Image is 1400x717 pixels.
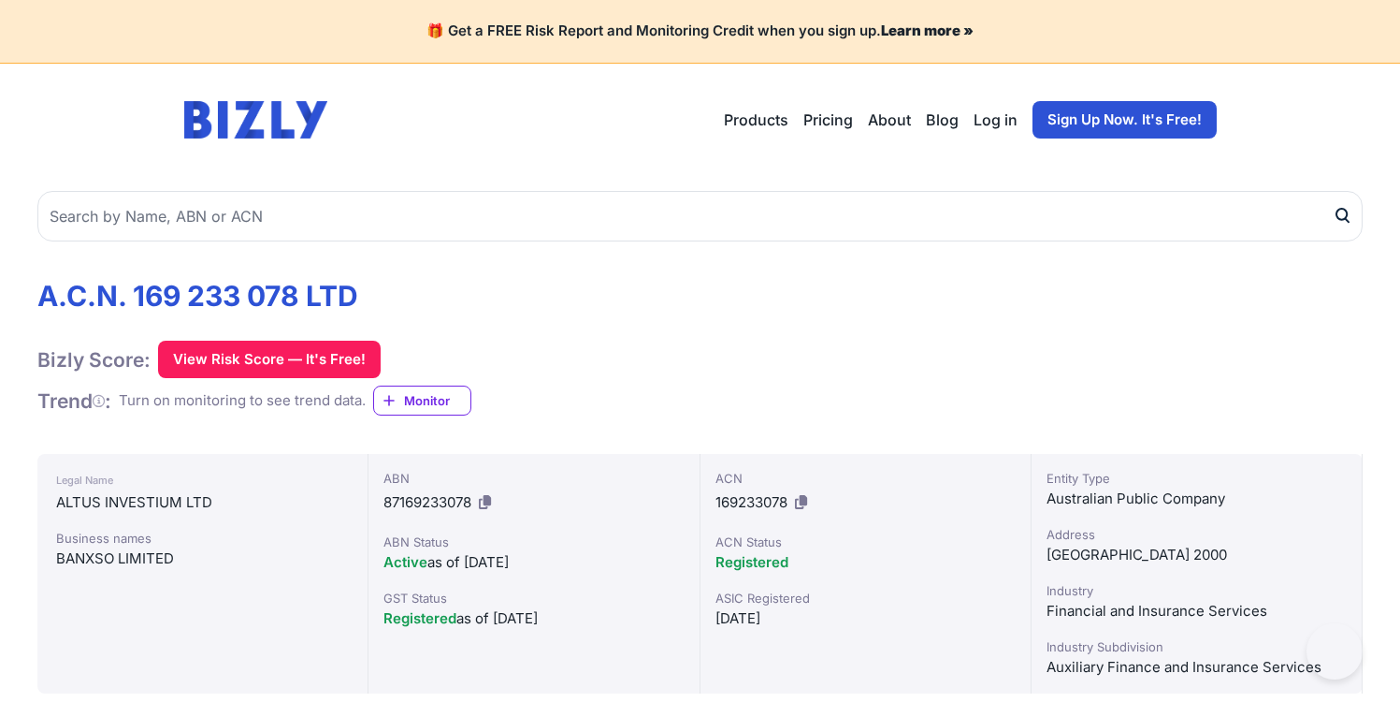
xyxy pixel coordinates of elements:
div: Industry Subdivision [1046,637,1347,656]
div: Industry [1046,581,1347,600]
div: Turn on monitoring to see trend data. [119,390,366,412]
div: as of [DATE] [383,607,684,630]
div: ALTUS INVESTIUM LTD [56,491,349,514]
a: About [868,109,911,131]
div: Entity Type [1046,469,1347,488]
input: Search by Name, ABN or ACN [37,191,1363,241]
span: 87169233078 [383,493,471,511]
div: Address [1046,525,1347,544]
a: Monitor [373,386,471,416]
a: Log in [974,109,1018,131]
div: ABN [383,469,684,488]
div: ACN [715,469,1016,488]
div: Legal Name [56,469,349,491]
h1: Trend : [37,388,111,414]
span: Monitor [404,391,470,410]
a: Sign Up Now. It's Free! [1032,101,1217,139]
div: ACN Status [715,533,1016,551]
div: Business names [56,529,349,548]
button: Products [724,109,788,131]
span: 169233078 [715,493,787,511]
div: Financial and Insurance Services [1046,600,1347,622]
h4: 🎁 Get a FREE Risk Report and Monitoring Credit when you sign up. [22,22,1378,40]
div: ABN Status [383,533,684,551]
span: Registered [715,553,788,571]
div: BANXSO LIMITED [56,548,349,570]
div: GST Status [383,589,684,607]
span: Registered [383,609,456,627]
div: as of [DATE] [383,551,684,574]
div: Auxiliary Finance and Insurance Services [1046,656,1347,679]
h1: Bizly Score: [37,347,151,373]
div: [GEOGRAPHIC_DATA] 2000 [1046,544,1347,566]
h1: A.C.N. 169 233 078 LTD [37,279,471,313]
div: [DATE] [715,607,1016,630]
a: Pricing [803,109,853,131]
button: View Risk Score — It's Free! [158,341,381,378]
iframe: Toggle Customer Support [1306,623,1363,680]
a: Learn more » [881,22,974,39]
div: Australian Public Company [1046,488,1347,510]
div: ASIC Registered [715,589,1016,607]
span: Active [383,553,427,571]
a: Blog [926,109,959,131]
